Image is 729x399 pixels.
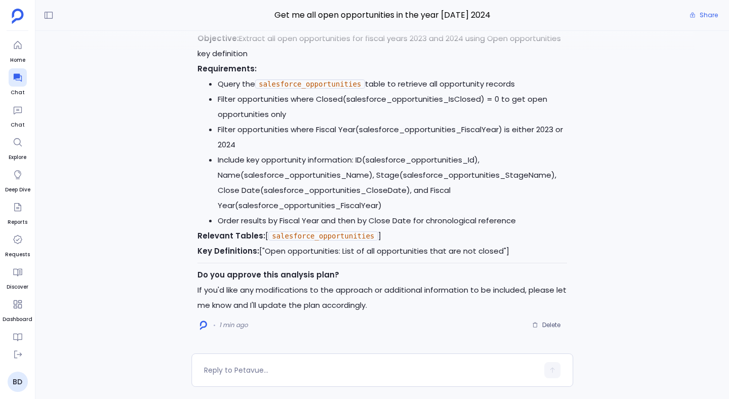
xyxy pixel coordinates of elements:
img: logo [200,321,207,330]
a: Chat [9,68,27,97]
span: Requests [5,251,30,259]
code: salesforce_opportunities [255,79,364,89]
strong: Relevant Tables: [197,230,265,241]
a: Home [9,36,27,64]
span: Explore [9,153,27,162]
li: Filter opportunities where Closed(salesforce_opportunities_IsClosed) = 0 to get open opportunitie... [218,92,567,122]
a: Templates [3,328,32,356]
button: Delete [525,317,567,333]
a: Requests [5,230,30,259]
li: Query the table to retrieve all opportunity records [218,76,567,92]
span: Chat [9,121,27,129]
a: Deep Dive [5,166,30,194]
strong: Key Definitions: [197,246,259,256]
span: Home [9,56,27,64]
a: Dashboard [3,295,32,324]
span: Discover [7,283,28,291]
a: Explore [9,133,27,162]
span: Dashboard [3,315,32,324]
span: Deep Dive [5,186,30,194]
span: Get me all open opportunities in the year [DATE] 2024 [191,9,573,22]
li: Order results by Fiscal Year and then by Close Date for chronological reference [218,213,567,228]
p: If you'd like any modifications to the approach or additional information to be included, please ... [197,283,567,313]
span: Delete [542,321,560,329]
span: Reports [8,218,27,226]
span: 1 min ago [219,321,248,329]
li: Include key opportunity information: ID(salesforce_opportunities_Id), Name(salesforce_opportuniti... [218,152,567,213]
span: Share [700,11,718,19]
strong: Requirements: [197,63,257,74]
code: salesforce_opportunities [268,231,378,241]
a: Chat [9,101,27,129]
p: ["Open opportunities: List of all opportunities that are not closed"] [197,244,567,259]
a: Discover [7,263,28,291]
li: Filter opportunities where Fiscal Year(salesforce_opportunities_FiscalYear) is either 2023 or 2024 [218,122,567,152]
a: BD [8,372,28,392]
span: Chat [9,89,27,97]
strong: Do you approve this analysis plan? [197,269,339,280]
p: [ ] [197,228,567,244]
img: petavue logo [12,9,24,24]
a: Reports [8,198,27,226]
button: Share [683,8,724,22]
